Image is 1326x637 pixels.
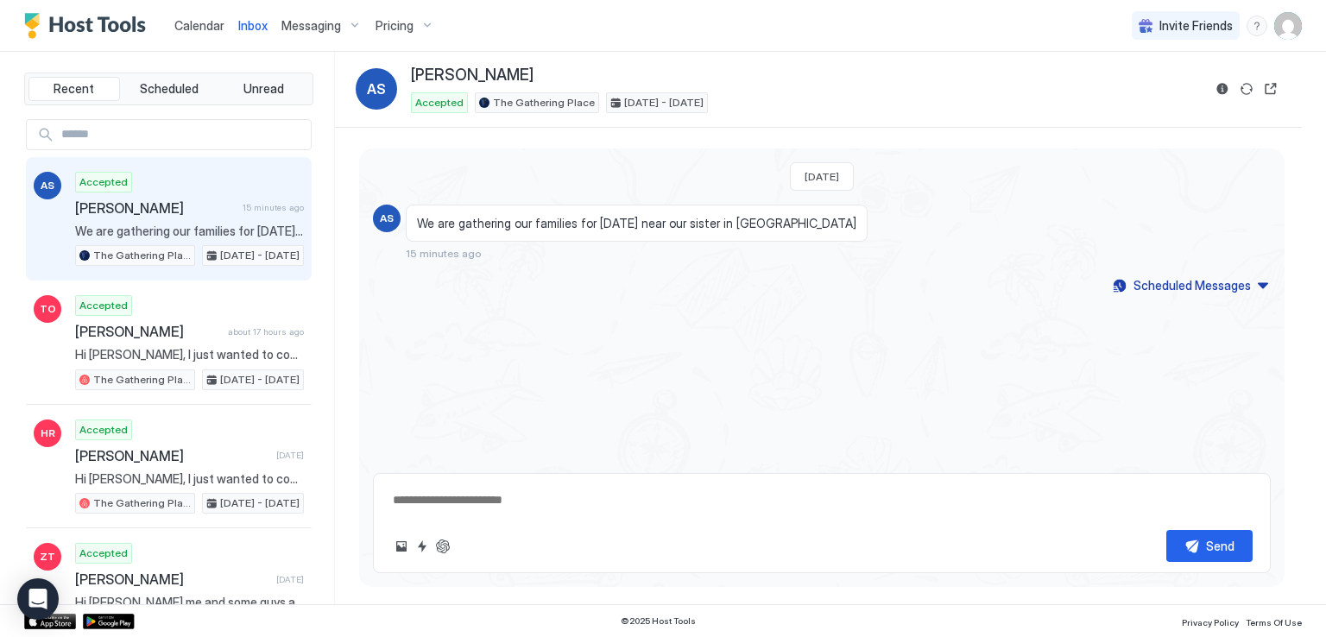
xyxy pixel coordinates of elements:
a: Host Tools Logo [24,13,154,39]
div: User profile [1274,12,1302,40]
span: [DATE] [276,574,304,585]
span: The Gathering Place [93,248,191,263]
span: AS [367,79,386,99]
span: AS [380,211,394,226]
span: AS [41,178,54,193]
button: Scheduled [123,77,215,101]
span: Accepted [79,298,128,313]
span: The Gathering Place [93,372,191,388]
a: Privacy Policy [1182,612,1239,630]
span: [PERSON_NAME] [75,199,236,217]
span: We are gathering our families for [DATE] near our sister in [GEOGRAPHIC_DATA] [417,216,856,231]
span: Hi [PERSON_NAME] me and some guys are in town for the week and would like to stay at your air bnb [75,595,304,610]
div: menu [1247,16,1267,36]
button: Reservation information [1212,79,1233,99]
span: TO [40,301,56,317]
span: [DATE] - [DATE] [220,495,300,511]
span: Calendar [174,18,224,33]
button: Send [1166,530,1253,562]
input: Input Field [54,120,311,149]
button: Scheduled Messages [1110,274,1271,297]
button: Quick reply [412,536,433,557]
span: 15 minutes ago [406,247,482,260]
span: [DATE] [276,450,304,461]
a: Inbox [238,16,268,35]
span: Hi [PERSON_NAME], I just wanted to connect and give you more information about your stay at The [... [75,471,304,487]
span: ZT [40,549,55,564]
div: tab-group [24,73,313,105]
span: We are gathering our families for [DATE] near our sister in [GEOGRAPHIC_DATA] [75,224,304,239]
button: ChatGPT Auto Reply [433,536,453,557]
span: Unread [243,81,284,97]
span: Invite Friends [1159,18,1233,34]
span: The Gathering Place [93,495,191,511]
a: Terms Of Use [1246,612,1302,630]
span: Pricing [376,18,414,34]
span: [PERSON_NAME] [75,571,269,588]
span: about 17 hours ago [228,326,304,337]
div: Scheduled Messages [1133,276,1251,294]
span: Privacy Policy [1182,617,1239,628]
a: Calendar [174,16,224,35]
span: [DATE] - [DATE] [220,248,300,263]
button: Sync reservation [1236,79,1257,99]
div: Open Intercom Messenger [17,578,59,620]
span: Recent [54,81,94,97]
span: © 2025 Host Tools [621,615,696,627]
span: Accepted [79,546,128,561]
span: HR [41,426,55,441]
button: Recent [28,77,120,101]
span: [PERSON_NAME] [75,447,269,464]
span: Messaging [281,18,341,34]
span: Inbox [238,18,268,33]
button: Unread [218,77,309,101]
span: 15 minutes ago [243,202,304,213]
span: [DATE] [805,170,839,183]
a: App Store [24,614,76,629]
span: Scheduled [140,81,199,97]
span: [PERSON_NAME] [411,66,534,85]
span: [DATE] - [DATE] [220,372,300,388]
span: The Gathering Place [493,95,595,110]
div: Send [1206,537,1234,555]
button: Open reservation [1260,79,1281,99]
a: Google Play Store [83,614,135,629]
span: Hi [PERSON_NAME], I just wanted to connect and give you more information about your stay at The [... [75,347,304,363]
button: Upload image [391,536,412,557]
span: Accepted [79,422,128,438]
span: Accepted [415,95,464,110]
span: Accepted [79,174,128,190]
span: [PERSON_NAME] [75,323,221,340]
span: [DATE] - [DATE] [624,95,704,110]
span: Terms Of Use [1246,617,1302,628]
